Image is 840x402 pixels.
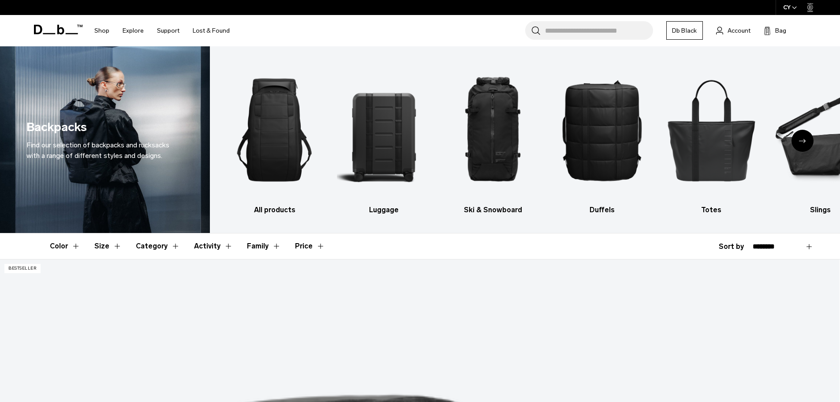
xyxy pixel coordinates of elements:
[26,118,87,136] h1: Backpacks
[228,205,321,215] h3: All products
[665,60,758,215] li: 5 / 10
[555,205,649,215] h3: Duffels
[446,60,540,215] a: Db Ski & Snowboard
[775,26,786,35] span: Bag
[26,141,169,160] span: Find our selection of backpacks and rucksacks with a range of different styles and designs.
[88,15,236,46] nav: Main Navigation
[555,60,649,215] li: 4 / 10
[665,60,758,200] img: Db
[228,60,321,200] img: Db
[446,205,540,215] h3: Ski & Snowboard
[228,60,321,215] a: Db All products
[4,264,41,273] p: Bestseller
[555,60,649,200] img: Db
[194,233,233,259] button: Toggle Filter
[337,60,431,215] li: 2 / 10
[228,60,321,215] li: 1 / 10
[295,233,325,259] button: Toggle Price
[728,26,750,35] span: Account
[123,15,144,46] a: Explore
[446,60,540,215] li: 3 / 10
[136,233,180,259] button: Toggle Filter
[665,60,758,215] a: Db Totes
[665,205,758,215] h3: Totes
[716,25,750,36] a: Account
[666,21,703,40] a: Db Black
[247,233,281,259] button: Toggle Filter
[764,25,786,36] button: Bag
[157,15,179,46] a: Support
[555,60,649,215] a: Db Duffels
[50,233,80,259] button: Toggle Filter
[193,15,230,46] a: Lost & Found
[94,15,109,46] a: Shop
[337,60,431,215] a: Db Luggage
[791,130,814,152] div: Next slide
[446,60,540,200] img: Db
[337,205,431,215] h3: Luggage
[337,60,431,200] img: Db
[94,233,122,259] button: Toggle Filter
